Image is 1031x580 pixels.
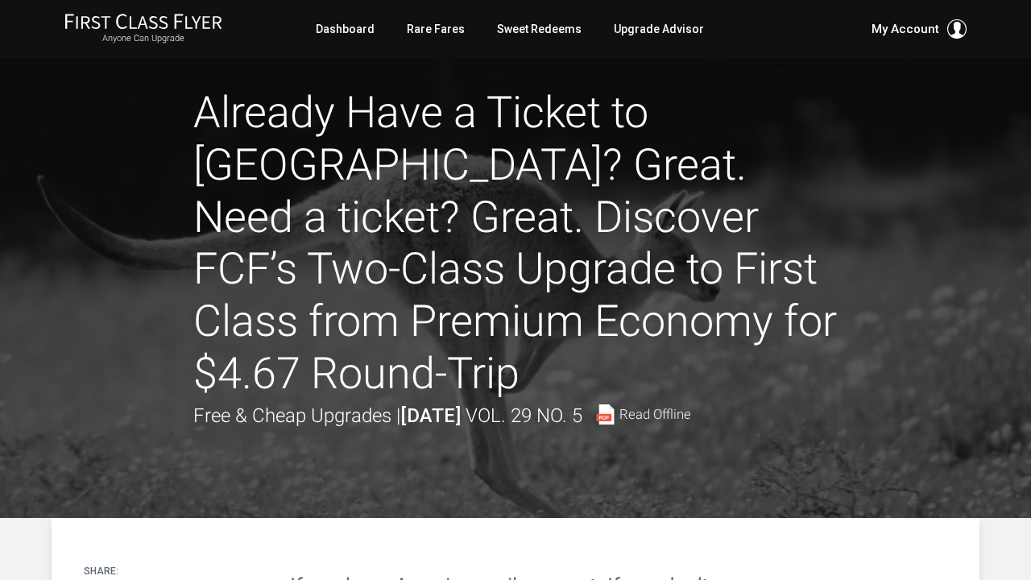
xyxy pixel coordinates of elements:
a: Sweet Redeems [497,14,582,43]
span: Read Offline [619,408,691,421]
strong: [DATE] [400,404,461,427]
button: My Account [872,19,967,39]
h1: Already Have a Ticket to [GEOGRAPHIC_DATA]? Great. Need a ticket? Great. Discover FCF’s Two-Class... [193,87,838,400]
span: My Account [872,19,939,39]
div: Free & Cheap Upgrades | [193,400,691,431]
a: Read Offline [595,404,691,425]
h4: Share: [84,566,118,577]
a: Upgrade Advisor [614,14,704,43]
img: pdf-file.svg [595,404,615,425]
a: First Class FlyerAnyone Can Upgrade [64,13,222,45]
span: Vol. 29 No. 5 [466,404,582,427]
img: First Class Flyer [64,13,222,30]
a: Rare Fares [407,14,465,43]
small: Anyone Can Upgrade [64,33,222,44]
a: Dashboard [316,14,375,43]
